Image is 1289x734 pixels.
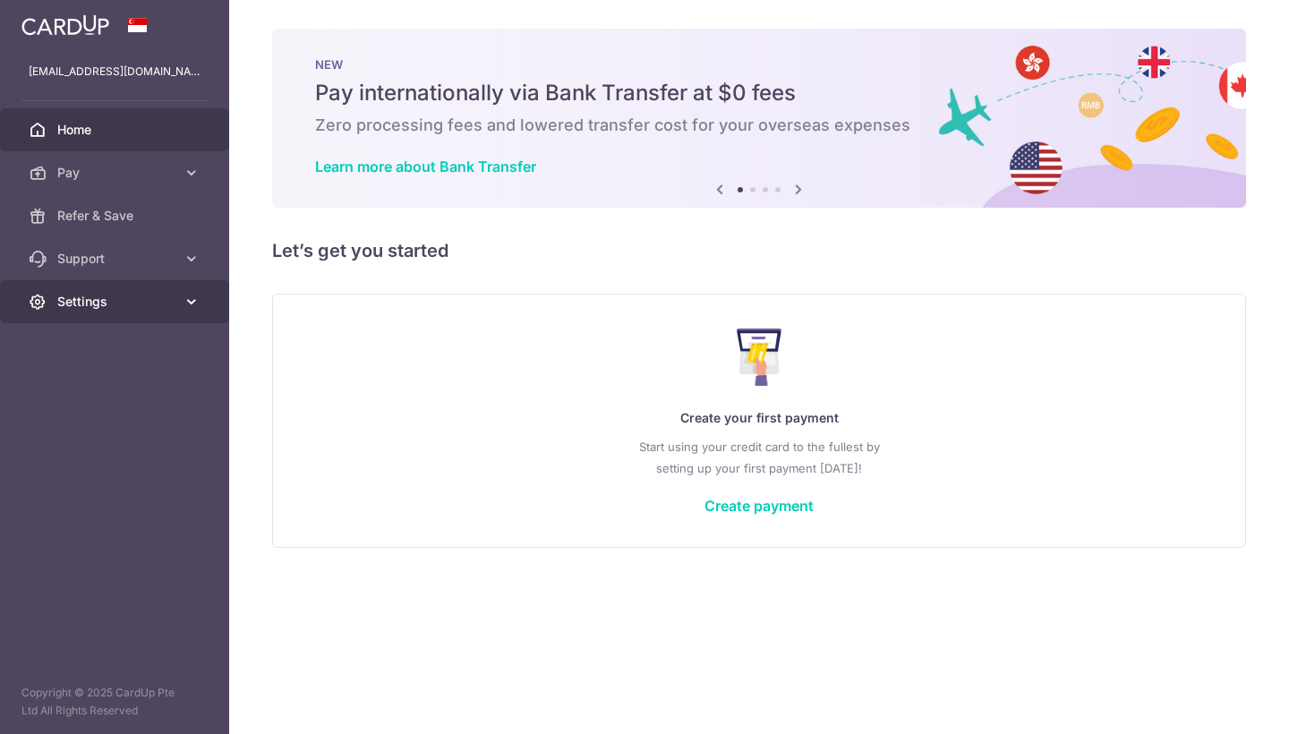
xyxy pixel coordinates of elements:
[704,497,814,515] a: Create payment
[272,29,1246,208] img: Bank transfer banner
[315,115,1203,136] h6: Zero processing fees and lowered transfer cost for your overseas expenses
[29,63,201,81] p: [EMAIL_ADDRESS][DOMAIN_NAME]
[57,207,175,225] span: Refer & Save
[57,250,175,268] span: Support
[57,121,175,139] span: Home
[21,14,109,36] img: CardUp
[737,329,782,386] img: Make Payment
[57,164,175,182] span: Pay
[315,158,536,175] a: Learn more about Bank Transfer
[57,293,175,311] span: Settings
[315,79,1203,107] h5: Pay internationally via Bank Transfer at $0 fees
[272,236,1246,265] h5: Let’s get you started
[309,436,1209,479] p: Start using your credit card to the fullest by setting up your first payment [DATE]!
[309,407,1209,429] p: Create your first payment
[315,57,1203,72] p: NEW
